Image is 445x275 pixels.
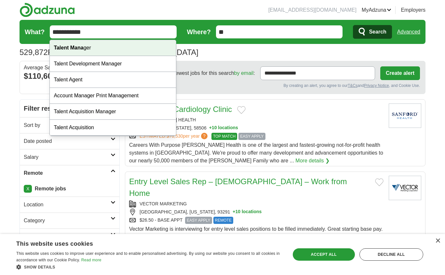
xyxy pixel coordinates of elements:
[238,133,265,140] span: EASY APPLY
[50,72,176,88] div: Talent Agent
[20,48,198,57] h1: Remote Jobs in the [GEOGRAPHIC_DATA]
[268,6,357,14] li: [EMAIL_ADDRESS][DOMAIN_NAME]
[209,125,212,131] span: +
[213,217,233,224] span: REMOTE
[435,239,440,243] div: Close
[25,27,45,37] label: What?
[20,133,119,149] a: Date posted
[140,201,187,206] a: VECTOR MARKETING
[24,185,32,193] a: X
[16,238,266,248] div: This website uses cookies
[50,104,176,120] div: Talent Acquisition Manager
[201,133,208,139] span: ?
[211,133,237,140] span: TOP MATCH
[20,213,119,228] a: Category
[20,228,119,244] a: Company
[209,125,238,131] button: +10 locations
[24,233,111,241] h2: Company
[295,157,330,165] a: More details ❯
[24,217,111,225] h2: Category
[129,177,347,198] a: Entry Level Sales Rep – [DEMOGRAPHIC_DATA] – Work from Home
[167,133,183,139] span: $76,530
[24,65,115,70] div: Average Salary
[369,25,386,38] span: Search
[16,251,280,262] span: This website uses cookies to improve user experience and to enable personalised advertising. By u...
[129,125,384,131] div: BISMARCK, [US_STATE], 58506
[359,248,423,261] div: Decline all
[129,142,383,163] span: Careers With Purpose [PERSON_NAME] Health is one of the largest and fastest-growing not-for-profi...
[50,120,176,136] div: Talent Acquisition
[81,258,101,262] a: Read more, opens a new window
[50,56,176,72] div: Talent Development Manager
[187,27,211,37] label: Where?
[389,176,421,200] img: Vector Marketing logo
[237,106,246,114] button: Add to favorite jobs
[129,105,232,114] a: RN, Triage - Cardiology Clinic
[50,88,176,104] div: Account Manager Print Management
[130,83,420,89] div: By creating an alert, you agree to our and , and Cookie Use.
[24,169,111,177] h2: Remote
[129,226,383,247] span: Vector Marketing is interviewing for entry level sales positions to be filled immediately. Great ...
[20,3,75,17] img: Adzuna logo
[54,45,83,50] strong: Talent Mana
[24,265,55,269] span: Show details
[389,103,421,128] img: Sanford Health logo
[24,201,111,209] h2: Location
[233,209,235,215] span: +
[24,121,111,129] h2: Sort by
[364,83,389,88] a: Privacy Notice
[24,70,115,82] div: $110,608
[129,209,384,215] div: [GEOGRAPHIC_DATA], [US_STATE], 93291
[375,178,384,186] button: Add to favorite jobs
[143,69,255,77] span: Receive the newest jobs for this search :
[233,209,262,215] button: +10 locations
[140,133,209,140] a: ESTIMATED:$76,530per year?
[234,70,254,76] a: by email
[293,248,355,261] div: Accept all
[397,25,420,38] a: Advanced
[20,165,119,181] a: Remote
[353,25,392,39] button: Search
[20,47,48,58] span: 529,872
[401,6,425,14] a: Employers
[24,153,111,161] h2: Salary
[348,83,357,88] a: T&Cs
[20,197,119,213] a: Location
[35,186,66,191] strong: Remote jobs
[20,117,119,133] a: Sort by
[16,264,282,270] div: Show details
[129,217,384,224] div: $26.50 - BASE APPT
[20,149,119,165] a: Salary
[362,6,392,14] a: MyAdzuna
[24,137,111,145] h2: Date posted
[50,40,176,56] div: ger
[185,217,212,224] span: EASY APPLY
[380,66,420,80] button: Create alert
[20,100,119,117] h2: Filter results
